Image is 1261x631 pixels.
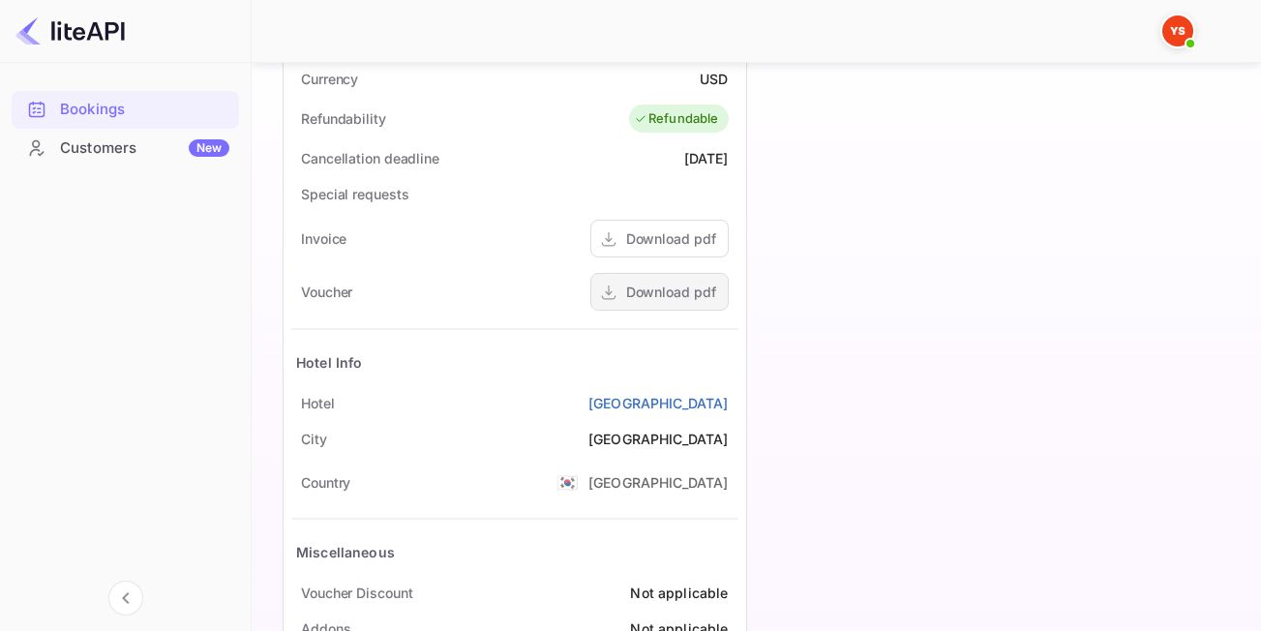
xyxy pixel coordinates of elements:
[301,583,412,603] div: Voucher Discount
[301,393,335,413] div: Hotel
[60,99,229,121] div: Bookings
[301,228,346,249] div: Invoice
[588,393,729,413] a: [GEOGRAPHIC_DATA]
[1162,15,1193,46] img: Yandex Support
[189,139,229,157] div: New
[301,282,352,302] div: Voucher
[684,148,729,168] div: [DATE]
[15,15,125,46] img: LiteAPI logo
[700,69,728,89] div: USD
[634,109,719,129] div: Refundable
[60,137,229,160] div: Customers
[12,130,239,167] div: CustomersNew
[301,108,386,129] div: Refundability
[108,581,143,616] button: Collapse navigation
[301,472,350,493] div: Country
[301,429,327,449] div: City
[630,583,728,603] div: Not applicable
[301,69,358,89] div: Currency
[626,228,716,249] div: Download pdf
[296,542,395,562] div: Miscellaneous
[301,148,439,168] div: Cancellation deadline
[588,472,729,493] div: [GEOGRAPHIC_DATA]
[12,91,239,127] a: Bookings
[626,282,716,302] div: Download pdf
[556,465,579,499] span: United States
[588,429,729,449] div: [GEOGRAPHIC_DATA]
[301,184,408,204] div: Special requests
[12,130,239,165] a: CustomersNew
[296,352,363,373] div: Hotel Info
[12,91,239,129] div: Bookings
